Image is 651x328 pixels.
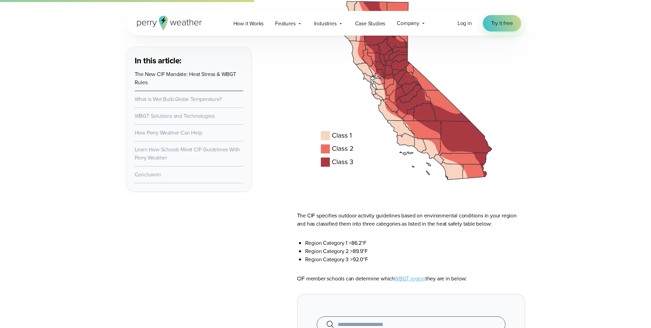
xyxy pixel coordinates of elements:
a: How Perry Weather Can Help [135,129,202,137]
p: CIF member schools can determine which they are in below: [297,275,525,283]
a: Conclusion [135,171,161,178]
a: WBGT region [394,275,425,282]
a: Learn How Schools Meet CIF Guidelines With Perry Weather [135,146,240,162]
a: Try it free [483,15,521,31]
a: The New CIF Mandate: Heat Stress & WBGT Rules [135,70,236,86]
li: Region Category 2 >89.9°F [305,247,525,255]
h3: In this article: [135,55,243,66]
span: How it Works [233,20,264,28]
span: Features [275,20,295,28]
a: What is Wet Bulb Globe Temperature? [135,95,222,103]
a: Case Studies [349,16,391,30]
span: Try it free [491,19,513,27]
li: Region Category 3 >92.0°F [305,255,525,264]
a: Log in [458,19,472,27]
li: Region Category 1 >86.2°F [305,239,525,247]
span: Company [397,19,419,27]
a: How it Works [228,16,270,30]
span: Case Studies [355,20,385,28]
p: The CIF specifies outdoor activity guidelines based on environmental conditions in your region an... [297,212,525,228]
span: Industries [314,20,337,28]
a: WBGT Solutions and Technologies [135,112,215,120]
